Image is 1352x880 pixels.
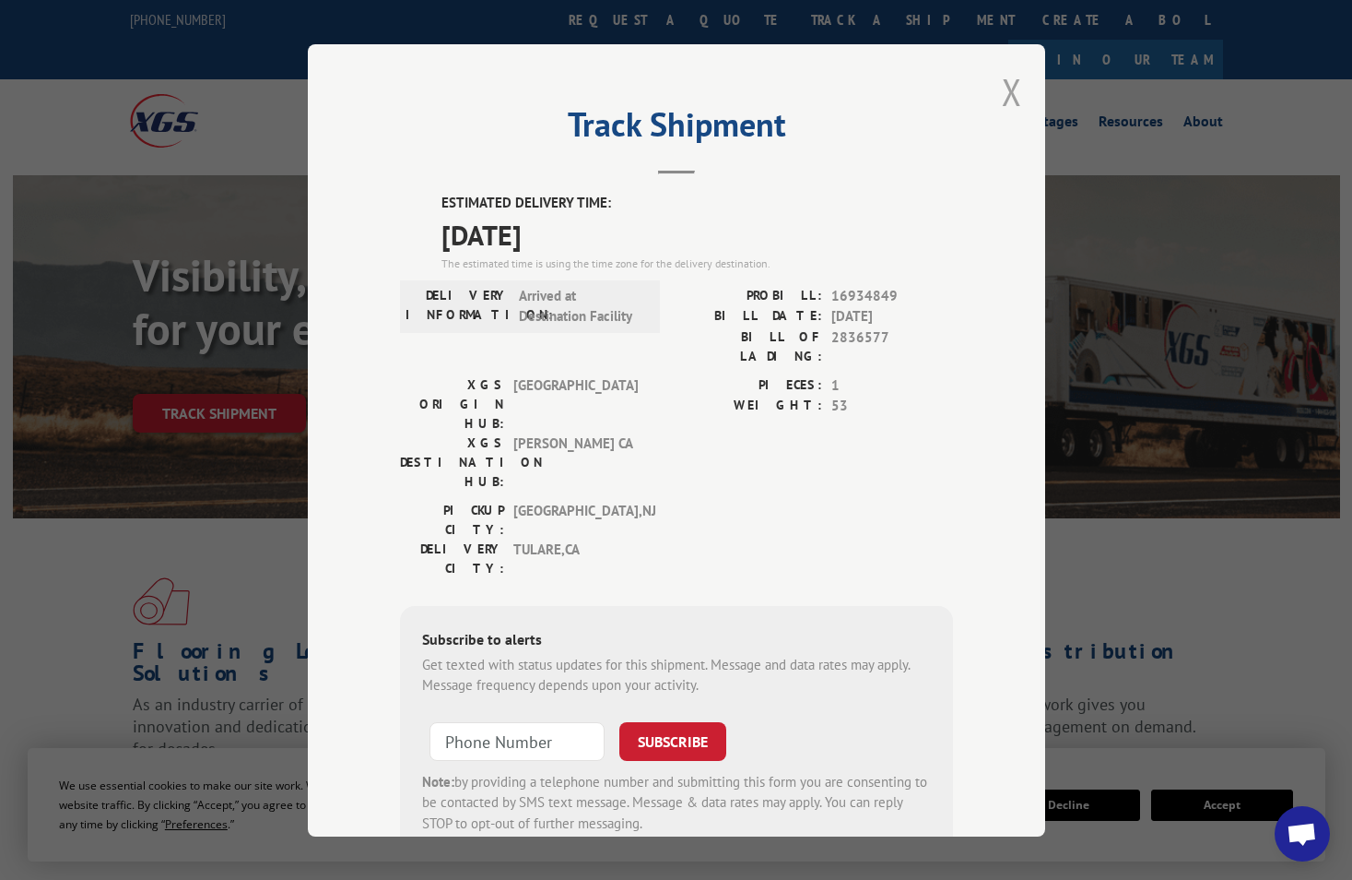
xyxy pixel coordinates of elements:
[422,772,454,790] strong: Note:
[831,375,953,396] span: 1
[831,327,953,365] span: 2836577
[400,112,953,147] h2: Track Shipment
[422,771,931,834] div: by providing a telephone number and submitting this form you are consenting to be contacted by SM...
[441,255,953,271] div: The estimated time is using the time zone for the delivery destination.
[429,721,605,760] input: Phone Number
[619,721,726,760] button: SUBSCRIBE
[519,285,643,327] span: Arrived at Destination Facility
[831,396,953,417] span: 53
[676,396,822,417] label: WEIGHT:
[400,433,504,491] label: XGS DESTINATION HUB:
[406,285,510,327] label: DELIVERY INFORMATION:
[831,306,953,327] span: [DATE]
[513,539,638,577] span: TULARE , CA
[676,306,822,327] label: BILL DATE:
[400,539,504,577] label: DELIVERY CITY:
[400,375,504,433] label: XGS ORIGIN HUB:
[676,327,822,365] label: BILL OF LADING:
[441,193,953,214] label: ESTIMATED DELIVERY TIME:
[441,213,953,255] span: [DATE]
[513,433,638,491] span: [PERSON_NAME] CA
[831,285,953,306] span: 16934849
[513,500,638,539] span: [GEOGRAPHIC_DATA] , NJ
[1275,806,1330,862] a: Open chat
[422,627,931,654] div: Subscribe to alerts
[422,654,931,696] div: Get texted with status updates for this shipment. Message and data rates may apply. Message frequ...
[676,375,822,396] label: PIECES:
[676,285,822,306] label: PROBILL:
[400,500,504,539] label: PICKUP CITY:
[1002,67,1022,116] button: Close modal
[513,375,638,433] span: [GEOGRAPHIC_DATA]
